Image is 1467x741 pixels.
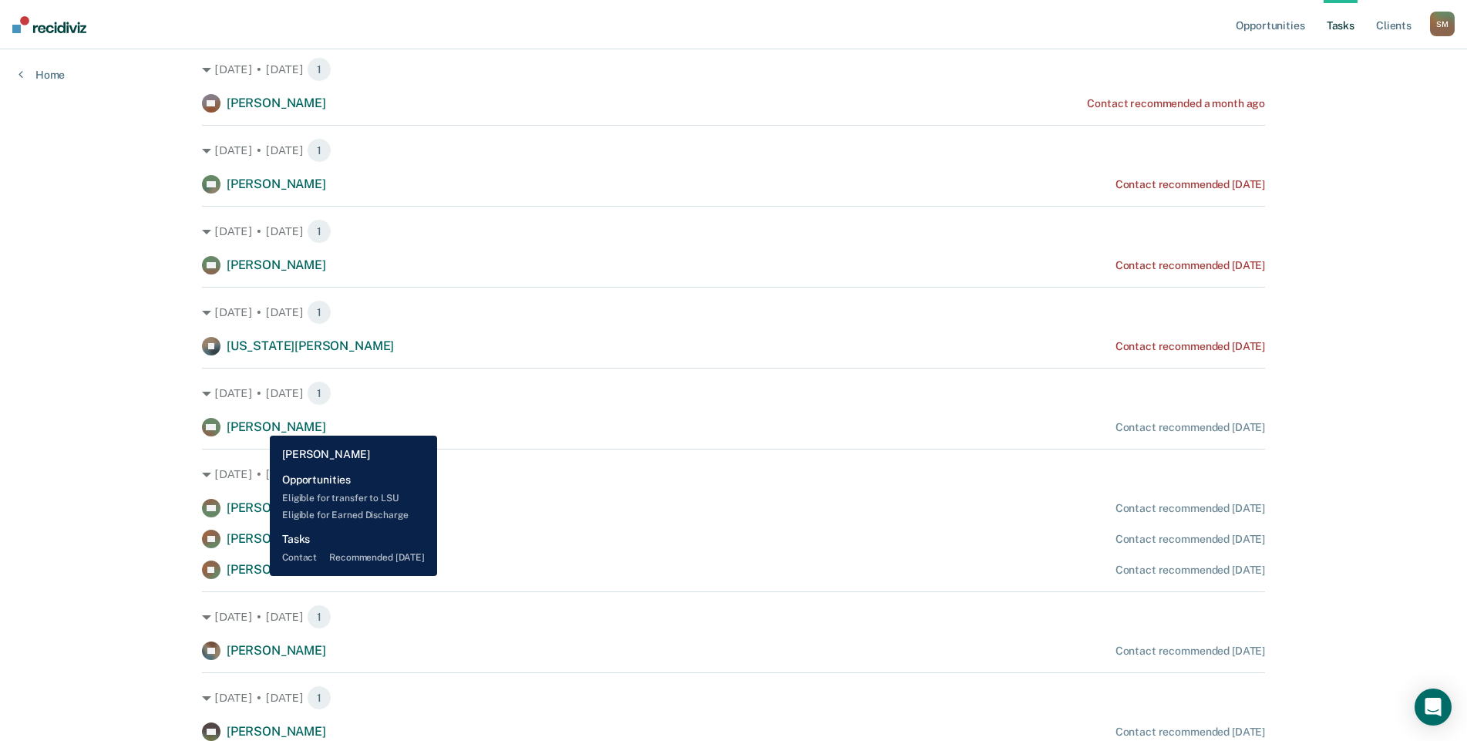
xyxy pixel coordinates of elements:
[227,177,326,191] span: [PERSON_NAME]
[227,96,326,110] span: [PERSON_NAME]
[12,16,86,33] img: Recidiviz
[227,724,326,739] span: [PERSON_NAME]
[307,381,331,406] span: 1
[1115,421,1265,434] div: Contact recommended [DATE]
[202,219,1265,244] div: [DATE] • [DATE] 1
[1115,259,1265,272] div: Contact recommended [DATE]
[307,57,331,82] span: 1
[1115,564,1265,577] div: Contact recommended [DATE]
[202,685,1265,710] div: [DATE] • [DATE] 1
[1415,689,1452,726] div: Open Intercom Messenger
[202,381,1265,406] div: [DATE] • [DATE] 1
[1115,533,1265,546] div: Contact recommended [DATE]
[1430,12,1455,36] div: S M
[202,57,1265,82] div: [DATE] • [DATE] 1
[202,462,1265,487] div: [DATE] • [DATE] 3
[1115,178,1265,191] div: Contact recommended [DATE]
[202,138,1265,163] div: [DATE] • [DATE] 1
[227,531,326,546] span: [PERSON_NAME]
[227,419,326,434] span: [PERSON_NAME]
[1087,97,1265,110] div: Contact recommended a month ago
[307,685,331,710] span: 1
[1115,645,1265,658] div: Contact recommended [DATE]
[19,68,65,82] a: Home
[227,562,326,577] span: [PERSON_NAME]
[202,605,1265,629] div: [DATE] • [DATE] 1
[307,300,331,325] span: 1
[1430,12,1455,36] button: SM
[227,339,394,353] span: [US_STATE][PERSON_NAME]
[307,219,331,244] span: 1
[307,138,331,163] span: 1
[1115,726,1265,739] div: Contact recommended [DATE]
[1115,502,1265,515] div: Contact recommended [DATE]
[1115,340,1265,353] div: Contact recommended [DATE]
[227,643,326,658] span: [PERSON_NAME]
[202,300,1265,325] div: [DATE] • [DATE] 1
[307,605,331,629] span: 1
[307,462,334,487] span: 3
[227,258,326,272] span: [PERSON_NAME]
[227,500,326,515] span: [PERSON_NAME]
